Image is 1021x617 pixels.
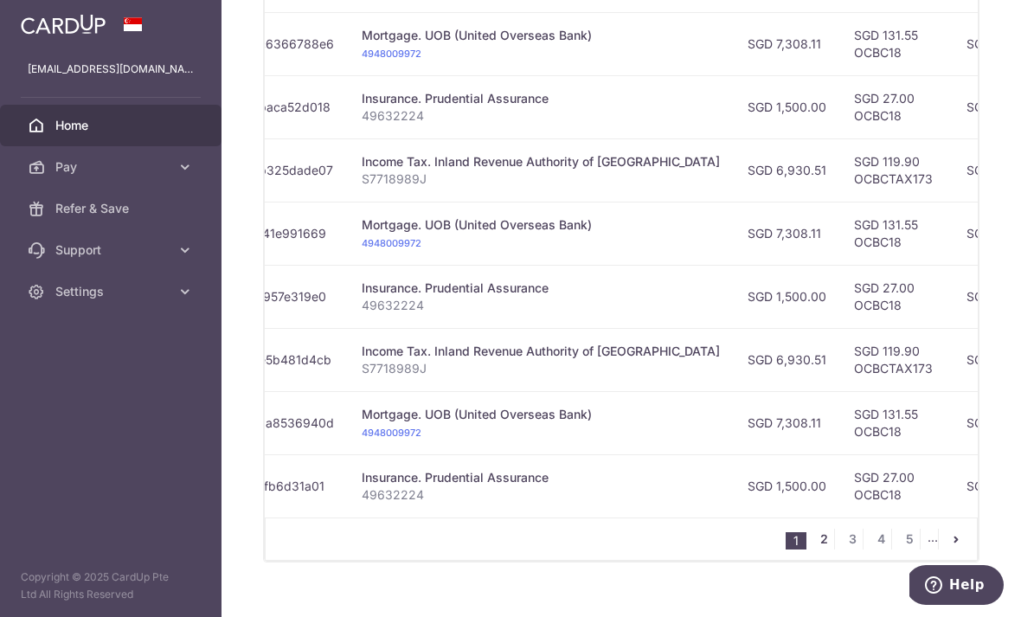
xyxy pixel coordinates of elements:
td: SGD 27.00 OCBC18 [840,454,953,517]
a: 4948009972 [362,427,421,439]
p: 49632224 [362,297,720,314]
a: 4948009972 [362,237,421,249]
td: txn_16957e319e0 [215,265,348,328]
p: [EMAIL_ADDRESS][DOMAIN_NAME] [28,61,194,78]
td: SGD 131.55 OCBC18 [840,202,953,265]
p: 49632224 [362,486,720,504]
div: Mortgage. UOB (United Overseas Bank) [362,406,720,423]
a: 4948009972 [362,48,421,60]
td: SGD 27.00 OCBC18 [840,75,953,138]
div: Income Tax. Inland Revenue Authority of [GEOGRAPHIC_DATA] [362,343,720,360]
td: txn_f2fb6d31a01 [215,454,348,517]
span: Pay [55,158,170,176]
span: Home [55,117,170,134]
li: ... [928,529,939,550]
div: Mortgage. UOB (United Overseas Bank) [362,27,720,44]
td: SGD 27.00 OCBC18 [840,265,953,328]
td: SGD 1,500.00 [734,265,840,328]
a: 2 [813,529,834,550]
p: S7718989J [362,170,720,188]
div: Income Tax. Inland Revenue Authority of [GEOGRAPHIC_DATA] [362,153,720,170]
td: SGD 7,308.11 [734,391,840,454]
iframe: Opens a widget where you can find more information [909,565,1004,608]
div: Insurance. Prudential Assurance [362,90,720,107]
td: SGD 131.55 OCBC18 [840,391,953,454]
td: txn_4baca52d018 [215,75,348,138]
td: SGD 1,500.00 [734,454,840,517]
li: 1 [786,532,806,550]
td: txn_aaa8536940d [215,391,348,454]
td: SGD 6,930.51 [734,328,840,391]
div: Mortgage. UOB (United Overseas Bank) [362,216,720,234]
p: 49632224 [362,107,720,125]
div: Insurance. Prudential Assurance [362,469,720,486]
span: Support [55,241,170,259]
td: txn_cb325dade07 [215,138,348,202]
td: txn_8e5b481d4cb [215,328,348,391]
td: SGD 1,500.00 [734,75,840,138]
td: txn_4c6366788e6 [215,12,348,75]
td: txn_1a41e991669 [215,202,348,265]
nav: pager [786,518,977,560]
img: CardUp [21,14,106,35]
div: Insurance. Prudential Assurance [362,280,720,297]
a: 3 [842,529,863,550]
td: SGD 7,308.11 [734,202,840,265]
a: 5 [899,529,920,550]
p: S7718989J [362,360,720,377]
span: Refer & Save [55,200,170,217]
td: SGD 7,308.11 [734,12,840,75]
td: SGD 119.90 OCBCTAX173 [840,138,953,202]
td: SGD 119.90 OCBCTAX173 [840,328,953,391]
span: Settings [55,283,170,300]
a: 4 [870,529,891,550]
td: SGD 131.55 OCBC18 [840,12,953,75]
td: SGD 6,930.51 [734,138,840,202]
